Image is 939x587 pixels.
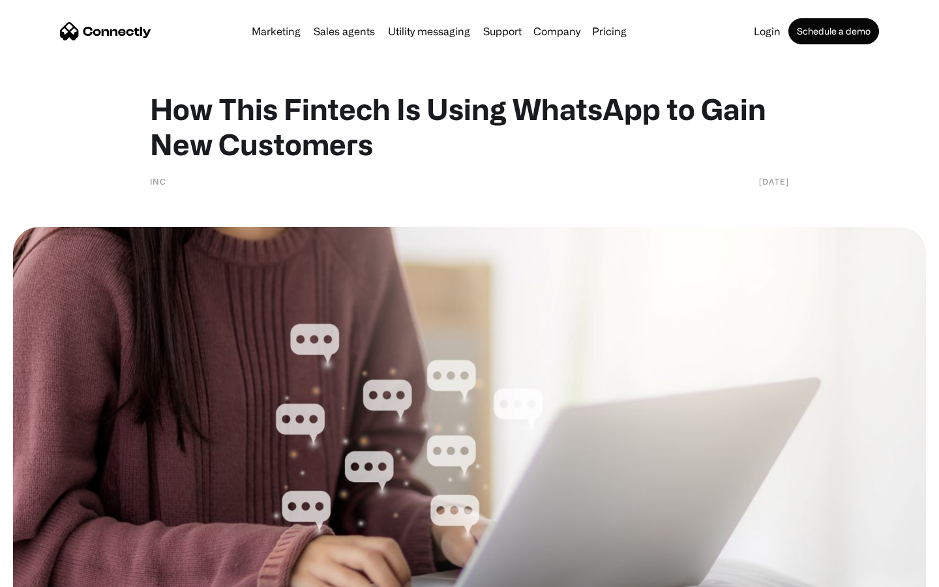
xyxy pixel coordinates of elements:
[749,26,786,37] a: Login
[150,175,166,188] div: INC
[587,26,632,37] a: Pricing
[26,564,78,582] ul: Language list
[383,26,475,37] a: Utility messaging
[788,18,879,44] a: Schedule a demo
[246,26,306,37] a: Marketing
[759,175,789,188] div: [DATE]
[478,26,527,37] a: Support
[150,91,789,162] h1: How This Fintech Is Using WhatsApp to Gain New Customers
[308,26,380,37] a: Sales agents
[13,564,78,582] aside: Language selected: English
[533,22,580,40] div: Company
